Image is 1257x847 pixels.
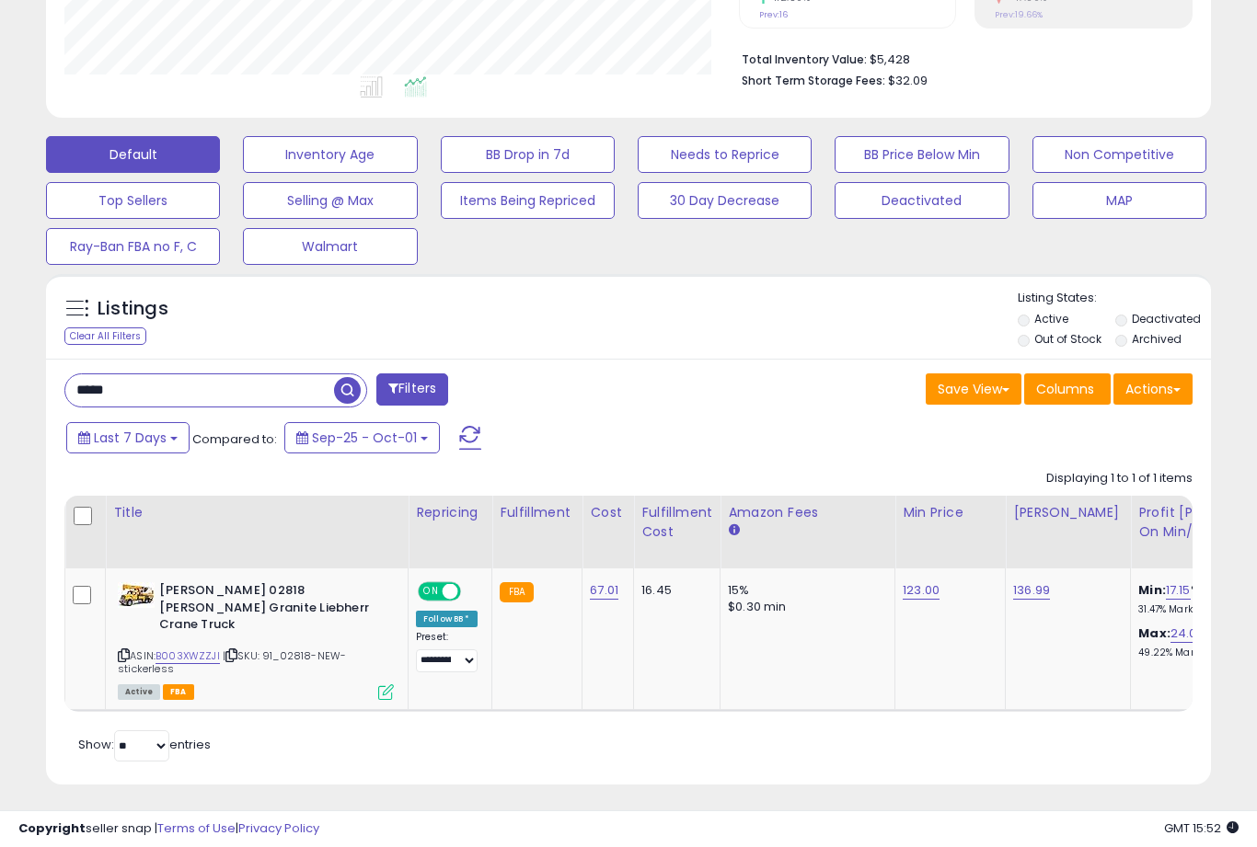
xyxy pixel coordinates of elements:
[64,327,146,345] div: Clear All Filters
[284,422,440,453] button: Sep-25 - Oct-01
[995,9,1043,20] small: Prev: 19.66%
[46,228,220,265] button: Ray-Ban FBA no F, C
[243,228,417,265] button: Walmart
[416,631,478,672] div: Preset:
[1132,331,1182,347] label: Archived
[98,296,168,322] h5: Listings
[416,611,478,627] div: Follow BB *
[46,182,220,219] button: Top Sellers
[118,684,160,700] span: All listings currently available for purchase on Amazon
[1013,503,1123,522] div: [PERSON_NAME]
[1046,470,1193,487] div: Displaying 1 to 1 of 1 items
[376,373,448,406] button: Filters
[1013,581,1050,600] a: 136.99
[926,373,1021,405] button: Save View
[420,584,443,600] span: ON
[638,136,812,173] button: Needs to Reprice
[742,52,867,67] b: Total Inventory Value:
[192,430,277,448] span: Compared to:
[903,503,998,522] div: Min Price
[118,582,155,608] img: 51-bOhqZhAL._SL40_.jpg
[742,47,1179,69] li: $5,428
[1024,373,1111,405] button: Columns
[1032,182,1206,219] button: MAP
[1018,290,1211,307] p: Listing States:
[1034,331,1101,347] label: Out of Stock
[500,503,574,522] div: Fulfillment
[728,599,881,615] div: $0.30 min
[243,136,417,173] button: Inventory Age
[1113,373,1193,405] button: Actions
[1034,311,1068,326] label: Active
[94,429,167,447] span: Last 7 Days
[118,648,346,676] span: | SKU: 91_02818-NEW-stickerless
[1036,380,1094,398] span: Columns
[1032,136,1206,173] button: Non Competitive
[46,136,220,173] button: Default
[416,503,484,522] div: Repricing
[835,182,1009,219] button: Deactivated
[1138,624,1171,642] b: Max:
[156,648,220,664] a: B003XWZZJI
[1171,624,1205,643] a: 24.08
[638,182,812,219] button: 30 Day Decrease
[458,584,488,600] span: OFF
[742,73,885,88] b: Short Term Storage Fees:
[157,819,236,837] a: Terms of Use
[312,429,417,447] span: Sep-25 - Oct-01
[888,72,928,89] span: $32.09
[1166,581,1191,600] a: 17.15
[18,819,86,837] strong: Copyright
[78,736,211,753] span: Show: entries
[441,136,615,173] button: BB Drop in 7d
[759,9,788,20] small: Prev: 16
[243,182,417,219] button: Selling @ Max
[159,582,383,638] b: [PERSON_NAME] 02818 [PERSON_NAME] Granite Liebherr Crane Truck
[441,182,615,219] button: Items Being Repriced
[18,820,319,838] div: seller snap | |
[118,582,394,698] div: ASIN:
[590,581,618,600] a: 67.01
[1138,581,1166,599] b: Min:
[1132,311,1201,326] label: Deactivated
[1164,819,1239,837] span: 2025-10-10 15:52 GMT
[590,503,626,522] div: Cost
[641,503,712,542] div: Fulfillment Cost
[728,522,739,539] small: Amazon Fees.
[835,136,1009,173] button: BB Price Below Min
[163,684,194,700] span: FBA
[903,581,940,600] a: 123.00
[728,582,881,599] div: 15%
[238,819,319,837] a: Privacy Policy
[728,503,887,522] div: Amazon Fees
[500,582,534,602] small: FBA
[641,582,706,599] div: 16.45
[66,422,190,453] button: Last 7 Days
[113,503,400,522] div: Title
